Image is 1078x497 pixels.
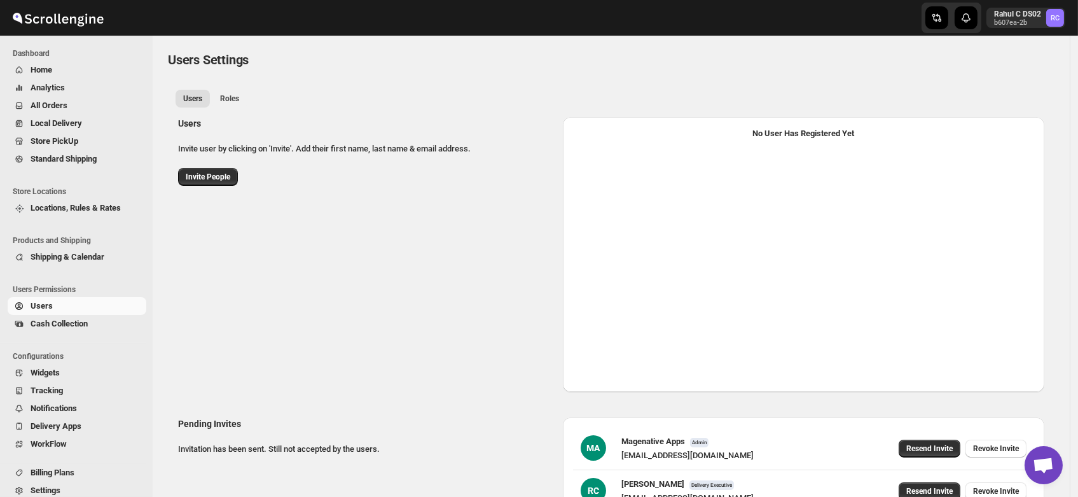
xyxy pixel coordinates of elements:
div: No User Has Registered Yet [573,127,1034,140]
span: Users Settings [168,52,249,67]
button: All Orders [8,97,146,115]
span: Local Delivery [31,118,82,128]
span: Notifications [31,403,77,413]
button: Locations, Rules & Rates [8,199,146,217]
span: Revoke Invite [973,444,1019,454]
span: Delivery Apps [31,421,81,431]
button: Users [8,297,146,315]
button: Tracking [8,382,146,400]
span: Revoke Invite [973,486,1019,496]
span: Magenative Apps [621,437,685,446]
p: Invite user by clicking on 'Invite'. Add their first name, last name & email address. [178,143,553,155]
h2: Pending Invites [178,417,553,430]
span: Billing Plans [31,468,74,477]
span: Store PickUp [31,136,78,146]
span: Settings [31,486,60,495]
span: Standard Shipping [31,154,97,164]
span: Shipping & Calendar [31,252,104,262]
button: User menu [986,8,1065,28]
span: Invite People [186,172,230,182]
span: Home [31,65,52,74]
span: Delivery Executive [689,480,734,490]
span: [PERSON_NAME] [621,479,684,489]
span: All Orders [31,101,67,110]
span: Admin [690,438,708,447]
p: b607ea-2b [994,19,1041,27]
span: Resend Invite [906,486,953,496]
span: Configurations [13,351,146,361]
h2: Users [178,117,553,130]
div: MA [581,435,606,461]
button: Delivery Apps [8,417,146,435]
p: Invitation has been sent. Still not accepted by the users. [178,443,553,456]
button: Notifications [8,400,146,417]
span: Users [183,94,202,104]
div: Open chat [1025,446,1063,484]
button: Analytics [8,79,146,97]
span: Widgets [31,368,60,377]
span: Users Permissions [13,284,146,295]
span: Tracking [31,386,63,395]
button: Revoke Invite [965,440,1026,458]
img: ScrollEngine [10,2,106,34]
span: Locations, Rules & Rates [31,203,121,213]
text: RC [1051,14,1060,22]
button: Home [8,61,146,79]
div: [EMAIL_ADDRESS][DOMAIN_NAME] [621,449,754,462]
button: All customers [176,90,210,108]
span: Resend Invite [906,444,953,454]
button: Shipping & Calendar [8,248,146,266]
p: Rahul C DS02 [994,9,1041,19]
button: Resend Invite [899,440,960,458]
button: Invite People [178,168,238,186]
span: Store Locations [13,186,146,197]
button: WorkFlow [8,435,146,453]
span: Users [31,301,53,311]
span: Roles [220,94,239,104]
span: Rahul C DS02 [1046,9,1064,27]
span: Products and Shipping [13,235,146,246]
span: Dashboard [13,48,146,59]
span: Analytics [31,83,65,92]
span: Cash Collection [31,319,88,328]
button: Widgets [8,364,146,382]
button: Cash Collection [8,315,146,333]
button: Billing Plans [8,464,146,482]
span: WorkFlow [31,439,67,449]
